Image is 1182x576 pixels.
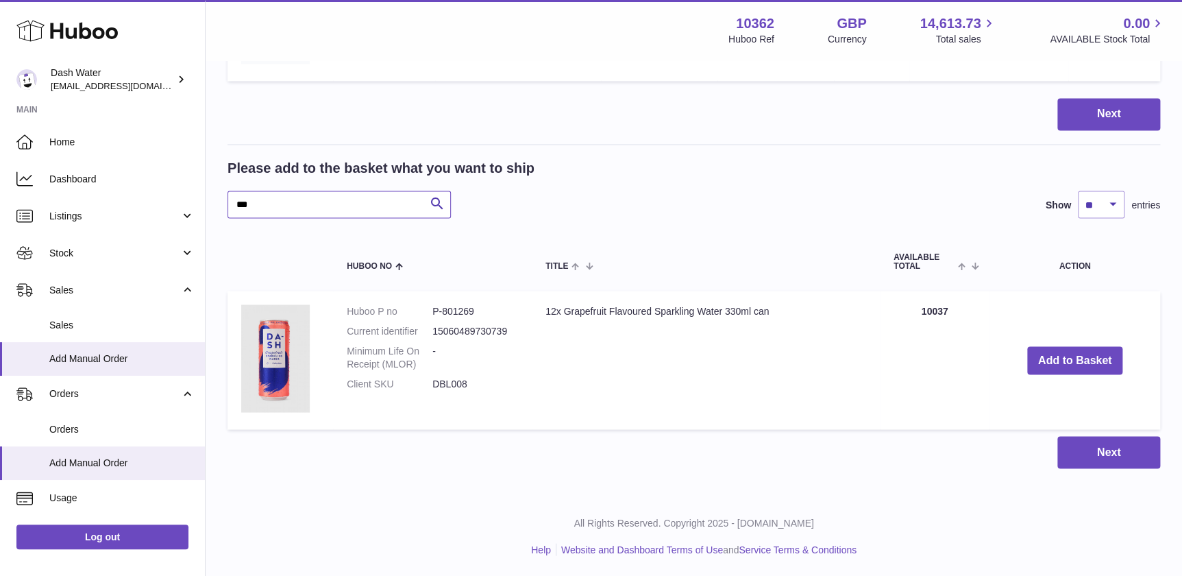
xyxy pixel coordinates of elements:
[49,247,180,260] span: Stock
[51,67,174,93] div: Dash Water
[432,377,518,390] dd: DBL008
[49,457,195,470] span: Add Manual Order
[1131,198,1160,211] span: entries
[49,423,195,436] span: Orders
[49,210,180,223] span: Listings
[556,543,857,556] li: and
[728,33,774,46] div: Huboo Ref
[347,261,392,270] span: Huboo no
[1057,436,1160,468] button: Next
[49,492,195,505] span: Usage
[347,324,432,337] dt: Current identifier
[920,14,981,33] span: 14,613.73
[49,352,195,365] span: Add Manual Order
[531,544,551,555] a: Help
[837,14,866,33] strong: GBP
[989,239,1160,284] th: Action
[49,387,180,400] span: Orders
[561,544,723,555] a: Website and Dashboard Terms of Use
[739,544,857,555] a: Service Terms & Conditions
[432,344,518,370] dd: -
[1123,14,1150,33] span: 0.00
[1050,14,1166,46] a: 0.00 AVAILABLE Stock Total
[49,284,180,297] span: Sales
[935,33,996,46] span: Total sales
[736,14,774,33] strong: 10362
[227,158,534,177] h2: Please add to the basket what you want to ship
[432,324,518,337] dd: 15060489730739
[241,304,310,412] img: 12x Grapefruit Flavoured Sparkling Water 330ml can
[894,252,955,270] span: AVAILABLE Total
[920,14,996,46] a: 14,613.73 Total sales
[51,80,201,91] span: [EMAIL_ADDRESS][DOMAIN_NAME]
[1057,98,1160,130] button: Next
[347,304,432,317] dt: Huboo P no
[1027,346,1123,374] button: Add to Basket
[49,136,195,149] span: Home
[217,516,1171,529] p: All Rights Reserved. Copyright 2025 - [DOMAIN_NAME]
[347,377,432,390] dt: Client SKU
[880,291,989,429] td: 10037
[1050,33,1166,46] span: AVAILABLE Stock Total
[16,525,188,549] a: Log out
[16,69,37,90] img: orders@dash-water.com
[347,344,432,370] dt: Minimum Life On Receipt (MLOR)
[432,304,518,317] dd: P-801269
[545,261,568,270] span: Title
[49,319,195,332] span: Sales
[49,173,195,186] span: Dashboard
[532,291,880,429] td: 12x Grapefruit Flavoured Sparkling Water 330ml can
[828,33,867,46] div: Currency
[1046,198,1071,211] label: Show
